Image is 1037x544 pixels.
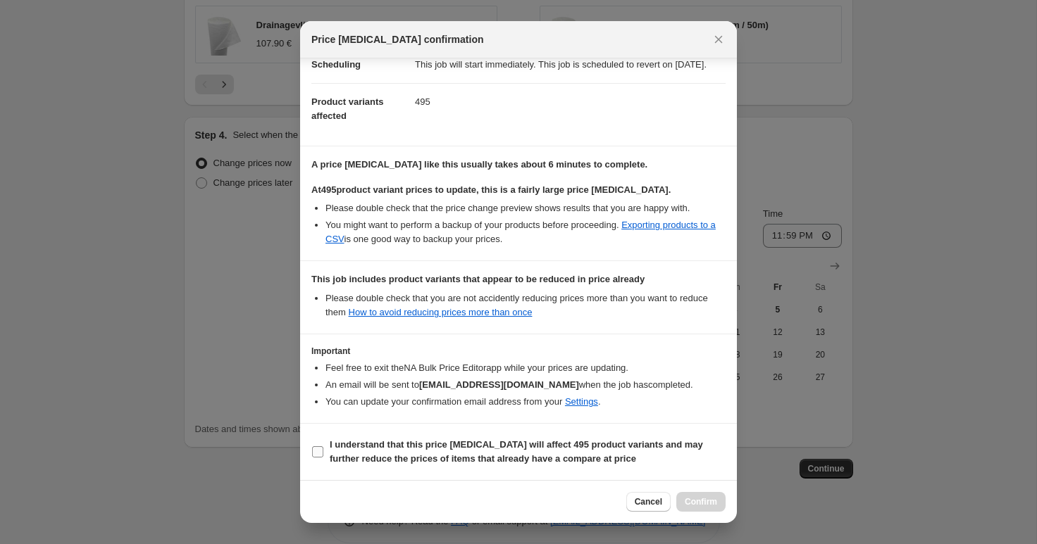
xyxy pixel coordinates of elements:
b: I understand that this price [MEDICAL_DATA] will affect 495 product variants and may further redu... [330,439,703,464]
li: Feel free to exit the NA Bulk Price Editor app while your prices are updating. [325,361,726,375]
li: An email will be sent to when the job has completed . [325,378,726,392]
b: At 495 product variant prices to update, this is a fairly large price [MEDICAL_DATA]. [311,184,671,195]
b: [EMAIL_ADDRESS][DOMAIN_NAME] [419,379,579,390]
b: A price [MEDICAL_DATA] like this usually takes about 6 minutes to complete. [311,159,647,170]
b: This job includes product variants that appear to be reduced in price already [311,274,645,284]
span: Price [MEDICAL_DATA] confirmation [311,32,484,46]
span: Product variants affected [311,96,384,121]
button: Cancel [626,492,671,512]
li: Please double check that the price change preview shows results that you are happy with. [325,201,726,215]
a: How to avoid reducing prices more than once [349,307,533,317]
button: Close [709,30,728,49]
span: Scheduling [311,59,361,70]
span: Cancel [635,496,662,507]
li: You can update your confirmation email address from your . [325,395,726,409]
li: Please double check that you are not accidently reducing prices more than you want to reduce them [325,291,726,320]
li: You might want to perform a backup of your products before proceeding. is one good way to backup ... [325,218,726,246]
dd: This job will start immediately. This job is scheduled to revert on [DATE]. [415,46,726,83]
dd: 495 [415,83,726,120]
a: Exporting products to a CSV [325,220,716,244]
h3: Important [311,346,726,357]
a: Settings [565,396,598,407]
